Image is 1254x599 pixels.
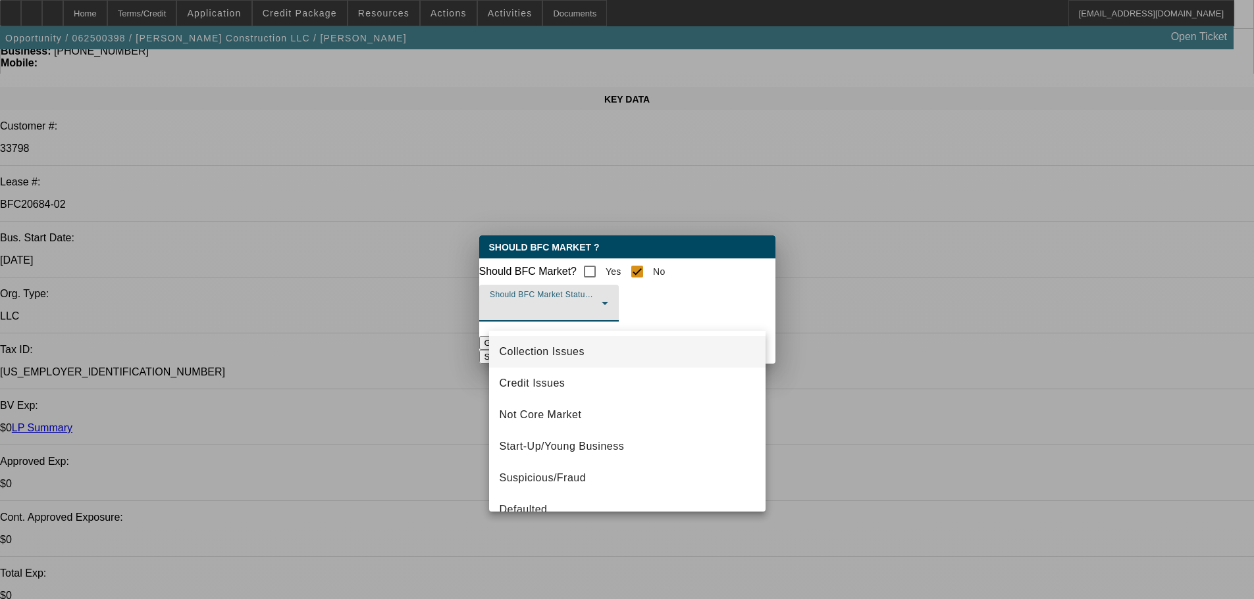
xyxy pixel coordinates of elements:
[500,470,587,486] span: Suspicious/Fraud
[500,375,565,391] span: Credit Issues
[500,407,582,423] span: Not Core Market
[500,502,548,517] span: Defaulted
[500,344,585,360] span: Collection Issues
[500,439,625,454] span: Start-Up/Young Business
